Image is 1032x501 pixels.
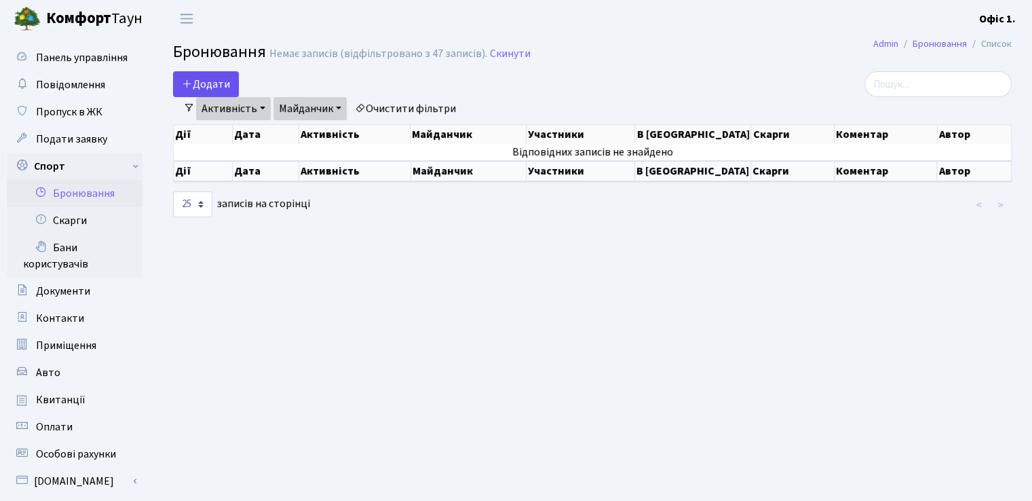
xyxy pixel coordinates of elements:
span: Документи [36,284,90,299]
a: Admin [873,37,898,51]
a: Скинути [490,48,531,60]
a: Очистити фільтри [349,97,461,120]
a: [DOMAIN_NAME] [7,468,142,495]
th: Активність [299,125,411,144]
th: Автор [938,125,1012,144]
span: Оплати [36,420,73,434]
td: Відповідних записів не знайдено [174,144,1012,160]
span: Подати заявку [36,132,107,147]
button: Переключити навігацію [170,7,204,30]
b: Комфорт [46,7,111,29]
a: Приміщення [7,332,142,359]
b: Офіс 1. [979,12,1016,26]
select: записів на сторінці [173,191,212,217]
th: Майданчик [410,125,526,144]
th: Майданчик [411,161,527,181]
a: Офіс 1. [979,11,1016,27]
a: Контакти [7,305,142,332]
a: Особові рахунки [7,441,142,468]
th: Скарги [751,161,834,181]
th: Дата [233,125,299,144]
div: Немає записів (відфільтровано з 47 записів). [269,48,487,60]
a: Подати заявку [7,126,142,153]
a: Панель управління [7,44,142,71]
span: Панель управління [36,50,128,65]
span: Повідомлення [36,77,105,92]
a: Документи [7,278,142,305]
span: Квитанції [36,392,85,407]
th: Участники [527,125,636,144]
a: Бронювання [7,180,142,207]
span: Таун [46,7,142,31]
nav: breadcrumb [853,30,1032,58]
a: Оплати [7,413,142,441]
a: Скарги [7,207,142,234]
th: Дії [174,125,233,144]
th: Активність [299,161,411,181]
a: Авто [7,359,142,386]
th: Дата [233,161,299,181]
a: Пропуск в ЖК [7,98,142,126]
th: Коментар [835,125,938,144]
a: Спорт [7,153,142,180]
a: Майданчик [273,97,347,120]
th: Скарги [751,125,834,144]
a: Бронювання [913,37,967,51]
li: Список [967,37,1012,52]
span: Бронювання [173,40,266,64]
th: В [GEOGRAPHIC_DATA] [635,125,751,144]
a: Квитанції [7,386,142,413]
th: Коментар [835,161,938,181]
img: logo.png [14,5,41,33]
th: В [GEOGRAPHIC_DATA] [635,161,751,181]
th: Автор [937,161,1011,181]
input: Пошук... [864,71,1012,97]
span: Контакти [36,311,84,326]
a: Бани користувачів [7,234,142,278]
button: Додати [173,71,239,97]
a: Активність [196,97,271,120]
span: Приміщення [36,338,96,353]
span: Особові рахунки [36,447,116,462]
a: Повідомлення [7,71,142,98]
label: записів на сторінці [173,191,310,217]
span: Авто [36,365,60,380]
th: Дії [174,161,233,181]
th: Участники [527,161,636,181]
span: Пропуск в ЖК [36,105,102,119]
